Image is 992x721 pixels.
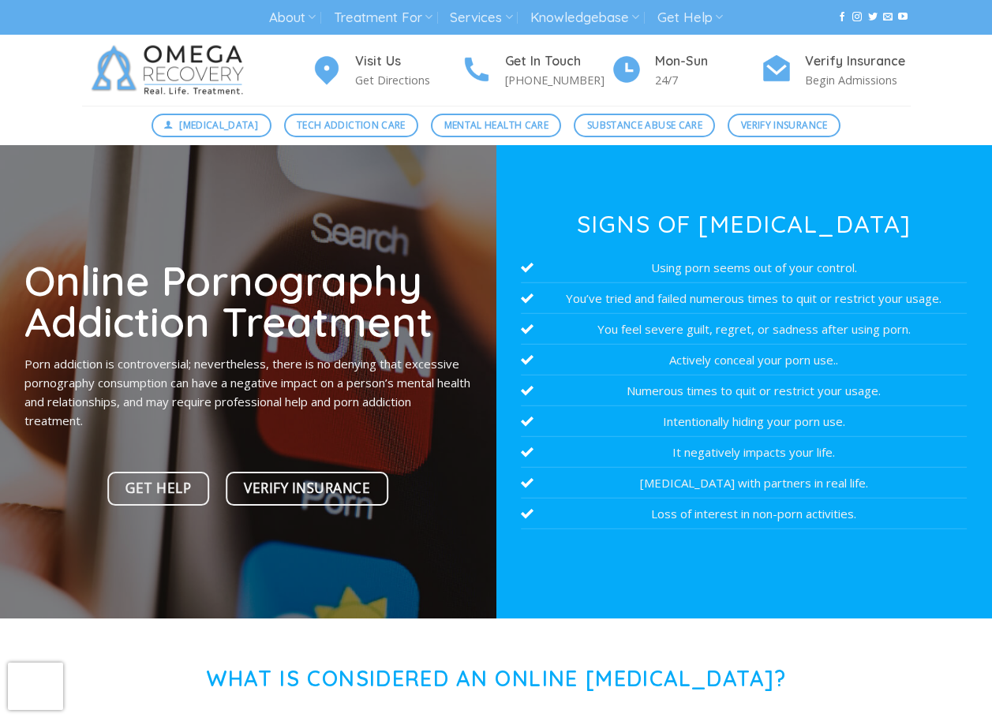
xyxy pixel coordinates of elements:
a: Visit Us Get Directions [311,51,461,90]
h4: Visit Us [355,51,461,72]
a: Follow on Instagram [852,12,862,23]
li: Intentionally hiding your porn use. [521,406,968,437]
span: [MEDICAL_DATA] [179,118,258,133]
h4: Get In Touch [505,51,611,72]
h1: Online Pornography Addiction Treatment [24,260,471,342]
a: Substance Abuse Care [574,114,715,137]
span: Verify Insurance [244,477,370,499]
li: You feel severe guilt, regret, or sadness after using porn. [521,314,968,345]
li: Actively conceal your porn use.. [521,345,968,375]
a: Get Help [108,472,210,506]
a: Tech Addiction Care [284,114,419,137]
p: [PHONE_NUMBER] [505,71,611,89]
a: Send us an email [883,12,893,23]
iframe: reCAPTCHA [8,663,63,710]
h4: Mon-Sun [655,51,761,72]
li: Loss of interest in non-porn activities. [521,499,968,529]
h1: What is Considered an online [MEDICAL_DATA]? [82,666,911,692]
li: You’ve tried and failed numerous times to quit or restrict your usage. [521,283,968,314]
a: [MEDICAL_DATA] [152,114,271,137]
a: Follow on Facebook [837,12,847,23]
li: Numerous times to quit or restrict your usage. [521,375,968,406]
a: About [269,3,316,32]
span: Tech Addiction Care [297,118,406,133]
span: Substance Abuse Care [587,118,702,133]
img: Omega Recovery [82,35,260,106]
span: Verify Insurance [741,118,828,133]
p: Get Directions [355,71,461,89]
a: Mental Health Care [431,114,561,137]
h3: Signs of [MEDICAL_DATA] [521,212,968,236]
span: Get Help [125,477,191,499]
a: Verify Insurance Begin Admissions [761,51,911,90]
a: Treatment For [334,3,432,32]
a: Get Help [657,3,723,32]
h4: Verify Insurance [805,51,911,72]
span: Mental Health Care [444,118,548,133]
p: 24/7 [655,71,761,89]
a: Services [450,3,512,32]
a: Verify Insurance [226,472,388,506]
a: Verify Insurance [728,114,840,137]
li: [MEDICAL_DATA] with partners in real life. [521,468,968,499]
a: Follow on YouTube [898,12,908,23]
a: Follow on Twitter [868,12,878,23]
li: It negatively impacts your life. [521,437,968,468]
li: Using porn seems out of your control. [521,252,968,283]
p: Begin Admissions [805,71,911,89]
a: Knowledgebase [530,3,639,32]
p: Porn addiction is controversial; nevertheless, there is no denying that excessive pornography con... [24,354,471,430]
a: Get In Touch [PHONE_NUMBER] [461,51,611,90]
